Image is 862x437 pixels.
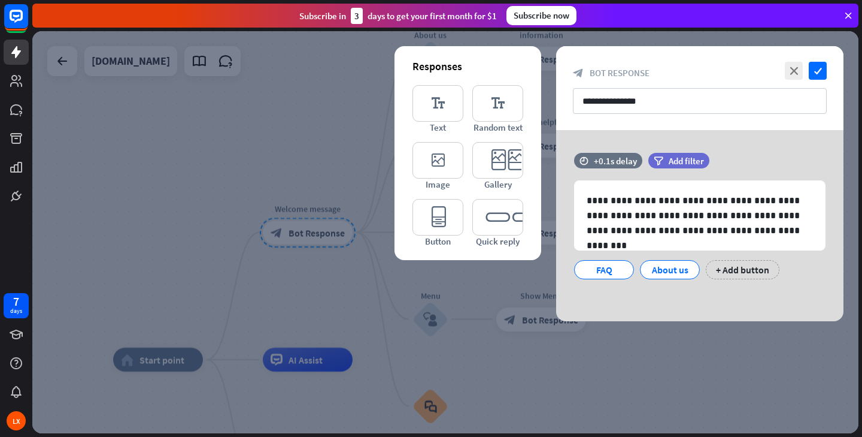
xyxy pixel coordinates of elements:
div: days [10,307,22,315]
div: 7 [13,296,19,307]
i: block_bot_response [573,68,584,79]
div: Subscribe now [506,6,576,25]
i: close [785,62,803,80]
i: time [579,156,588,165]
div: LX [7,411,26,430]
div: Subscribe in days to get your first month for $1 [299,8,497,24]
div: About us [650,261,690,279]
i: check [809,62,827,80]
span: Bot Response [590,67,649,79]
i: filter [654,156,663,165]
div: +0.1s delay [594,155,637,167]
a: 7 days [4,293,29,318]
div: + Add button [706,260,779,279]
span: Add filter [669,155,704,167]
div: 3 [351,8,363,24]
div: FAQ [584,261,624,279]
button: Open LiveChat chat widget [10,5,45,41]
